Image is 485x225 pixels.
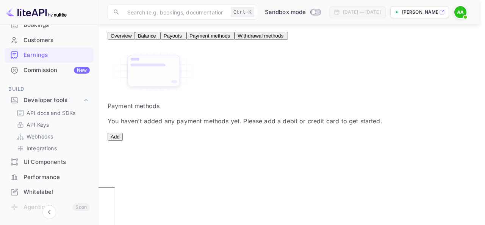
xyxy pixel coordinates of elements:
p: Webhooks [27,132,53,140]
span: Payouts [164,33,182,39]
div: Customers [23,36,90,45]
span: Sandbox mode [265,8,306,17]
img: LiteAPI logo [6,6,67,18]
div: [DATE] — [DATE] [343,9,381,16]
p: Payment methods [108,101,470,110]
div: Developer tools [23,96,82,105]
div: UI Components [23,158,90,167]
p: You haven't added any payment methods yet. Please add a debit or credit card to get started. [108,116,470,126]
div: Performance [23,173,90,182]
span: Payment methods [189,33,230,39]
span: Overview [111,33,132,39]
input: Search (e.g. bookings, documentation) [123,5,228,20]
button: Add [108,133,123,141]
p: API docs and SDKs [27,109,76,117]
p: [PERSON_NAME]-ad3o6.nuitee... [402,9,438,16]
div: scrollable auto tabs example [108,31,470,40]
div: Bookings [23,21,90,30]
div: Earnings [23,51,90,60]
p: API Keys [27,121,49,129]
span: Withdrawal methods [238,33,283,39]
div: New [74,67,90,74]
div: Commission [23,66,90,75]
img: Add Card [108,49,200,93]
p: Integrations [27,144,57,152]
div: Ctrl+K [231,7,254,17]
span: Balance [138,33,156,39]
img: Ali Affan [454,6,466,18]
span: Build [5,85,94,93]
div: Switch to Production mode [262,8,324,17]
